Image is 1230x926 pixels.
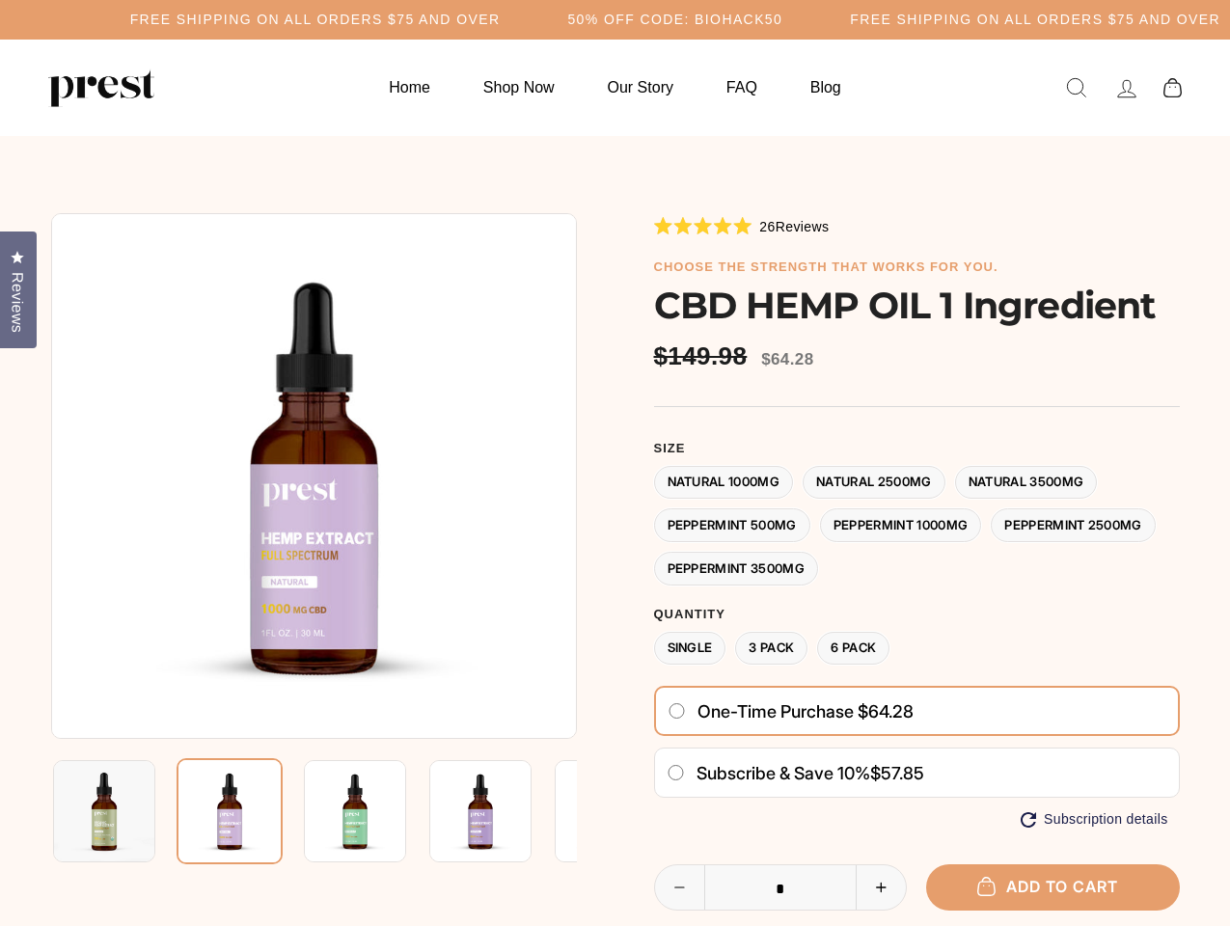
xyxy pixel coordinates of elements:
img: CBD HEMP OIL 1 Ingredient [51,213,577,739]
span: Reviews [776,219,830,234]
label: Natural 2500MG [803,466,945,500]
button: Subscription details [1021,811,1167,828]
h6: choose the strength that works for you. [654,259,1180,275]
img: CBD HEMP OIL 1 Ingredient [304,760,406,862]
a: Shop Now [459,68,579,106]
a: FAQ [702,68,781,106]
h1: CBD HEMP OIL 1 Ingredient [654,284,1180,327]
label: Size [654,441,1180,456]
span: Subscription details [1044,811,1167,828]
img: CBD HEMP OIL 1 Ingredient [555,760,657,862]
label: Quantity [654,607,1180,622]
div: 26Reviews [654,215,830,236]
img: CBD HEMP OIL 1 Ingredient [429,760,532,862]
h5: Free Shipping on all orders $75 and over [130,12,501,28]
a: Home [365,68,454,106]
img: CBD HEMP OIL 1 Ingredient [53,760,155,862]
button: Reduce item quantity by one [655,865,705,910]
label: Peppermint 1000MG [820,508,982,542]
img: PREST ORGANICS [48,68,154,107]
span: Add to cart [987,877,1118,896]
label: Peppermint 500MG [654,508,810,542]
span: Subscribe & save 10% [697,763,870,783]
label: 6 Pack [817,632,889,666]
a: Blog [786,68,865,106]
label: Natural 1000MG [654,466,794,500]
img: CBD HEMP OIL 1 Ingredient [177,758,283,864]
span: $149.98 [654,341,752,371]
input: Subscribe & save 10%$57.85 [667,765,685,780]
label: Peppermint 3500MG [654,552,819,586]
label: Single [654,632,726,666]
button: Add to cart [926,864,1180,910]
label: Peppermint 2500MG [991,508,1156,542]
input: One-time purchase $64.28 [668,703,686,719]
span: 26 [759,219,775,234]
h5: 50% OFF CODE: BIOHACK50 [567,12,782,28]
span: Reviews [5,272,30,333]
input: quantity [655,865,907,912]
ul: Primary [365,68,864,106]
label: 3 Pack [735,632,807,666]
span: One-time purchase $64.28 [697,701,914,722]
span: $64.28 [761,350,813,368]
h5: Free Shipping on all orders $75 and over [850,12,1220,28]
button: Increase item quantity by one [856,865,906,910]
span: $57.85 [870,763,924,783]
label: Natural 3500MG [955,466,1098,500]
a: Our Story [584,68,697,106]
